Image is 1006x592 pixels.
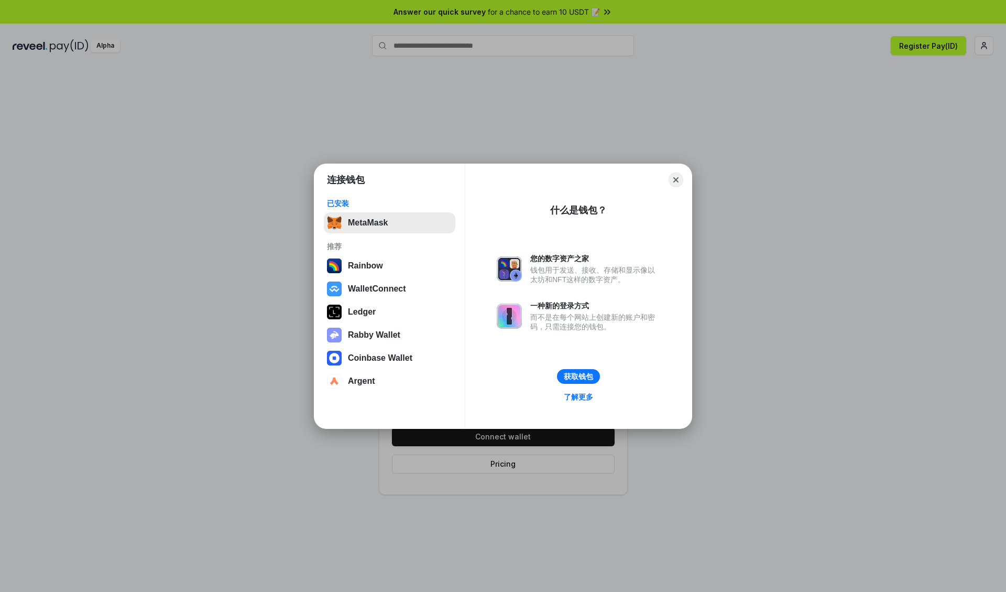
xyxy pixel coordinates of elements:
[557,390,599,404] a: 了解更多
[324,255,455,276] button: Rainbow
[324,348,455,369] button: Coinbase Wallet
[348,330,400,340] div: Rabby Wallet
[324,212,455,233] button: MetaMask
[564,392,593,402] div: 了解更多
[327,242,452,251] div: 推荐
[530,265,660,284] div: 钱包用于发送、接收、存储和显示像以太坊和NFT这样的数字资产。
[497,256,522,282] img: svg+xml,%3Csvg%20xmlns%3D%22http%3A%2F%2Fwww.w3.org%2F2000%2Fsvg%22%20fill%3D%22none%22%20viewBox...
[497,304,522,329] img: svg+xml,%3Csvg%20xmlns%3D%22http%3A%2F%2Fwww.w3.org%2F2000%2Fsvg%22%20fill%3D%22none%22%20viewBox...
[327,199,452,208] div: 已安装
[327,374,342,389] img: svg+xml,%3Csvg%20width%3D%2228%22%20height%3D%2228%22%20viewBox%3D%220%200%2028%2028%22%20fill%3D...
[348,261,383,271] div: Rainbow
[327,174,365,186] h1: 连接钱包
[348,353,412,363] div: Coinbase Wallet
[564,372,593,381] div: 获取钱包
[324,371,455,392] button: Argent
[530,301,660,310] div: 一种新的登录方式
[348,284,406,294] div: WalletConnect
[324,302,455,322] button: Ledger
[348,218,388,228] div: MetaMask
[550,204,607,217] div: 什么是钱包？
[557,369,600,384] button: 获取钱包
[324,278,455,299] button: WalletConnect
[327,351,342,365] img: svg+xml,%3Csvg%20width%3D%2228%22%20height%3D%2228%22%20viewBox%3D%220%200%2028%2028%22%20fill%3D...
[348,307,376,317] div: Ledger
[530,313,660,331] div: 而不是在每个网站上创建新的账户和密码，只需连接您的钱包。
[327,305,342,319] img: svg+xml,%3Csvg%20xmlns%3D%22http%3A%2F%2Fwww.w3.org%2F2000%2Fsvg%22%20width%3D%2228%22%20height%3...
[669,173,683,187] button: Close
[327,282,342,296] img: svg+xml,%3Csvg%20width%3D%2228%22%20height%3D%2228%22%20viewBox%3D%220%200%2028%2028%22%20fill%3D...
[348,376,375,386] div: Argent
[327,259,342,273] img: svg+xml,%3Csvg%20width%3D%22120%22%20height%3D%22120%22%20viewBox%3D%220%200%20120%20120%22%20fil...
[327,328,342,342] img: svg+xml,%3Csvg%20xmlns%3D%22http%3A%2F%2Fwww.w3.org%2F2000%2Fsvg%22%20fill%3D%22none%22%20viewBox...
[530,254,660,263] div: 您的数字资产之家
[327,216,342,230] img: svg+xml,%3Csvg%20fill%3D%22none%22%20height%3D%2233%22%20viewBox%3D%220%200%2035%2033%22%20width%...
[324,325,455,346] button: Rabby Wallet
